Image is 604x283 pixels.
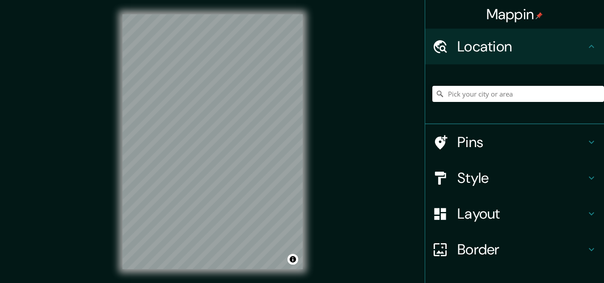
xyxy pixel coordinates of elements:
[425,196,604,232] div: Layout
[457,241,586,258] h4: Border
[287,254,298,265] button: Toggle attribution
[457,133,586,151] h4: Pins
[425,124,604,160] div: Pins
[425,160,604,196] div: Style
[457,205,586,223] h4: Layout
[432,86,604,102] input: Pick your city or area
[536,12,543,19] img: pin-icon.png
[425,232,604,267] div: Border
[486,5,543,23] h4: Mappin
[425,29,604,64] div: Location
[457,169,586,187] h4: Style
[122,14,303,269] canvas: Map
[457,38,586,55] h4: Location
